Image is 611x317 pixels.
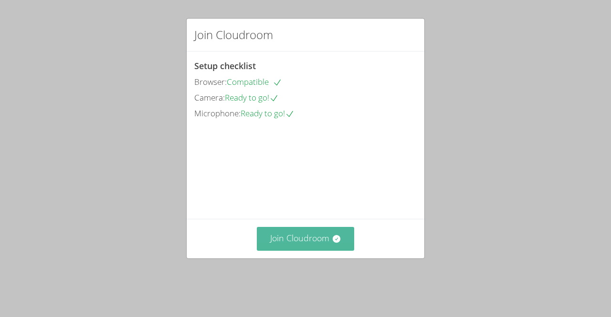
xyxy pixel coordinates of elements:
span: Compatible [227,76,282,87]
span: Ready to go! [225,92,279,103]
span: Browser: [194,76,227,87]
h2: Join Cloudroom [194,26,273,43]
span: Microphone: [194,108,241,119]
span: Setup checklist [194,60,256,72]
button: Join Cloudroom [257,227,355,250]
span: Ready to go! [241,108,295,119]
span: Camera: [194,92,225,103]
